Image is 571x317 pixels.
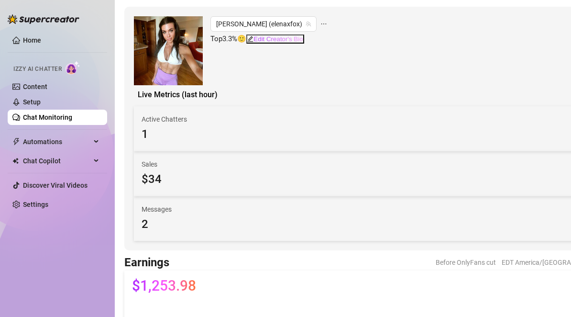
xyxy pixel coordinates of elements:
[23,153,91,169] span: Chat Copilot
[23,113,72,121] a: Chat Monitoring
[66,61,80,75] img: AI Chatter
[23,181,88,189] a: Discover Viral Videos
[134,16,203,85] img: Elena
[320,16,327,32] span: ellipsis
[246,34,304,44] button: Edit Creator's Bio
[13,65,62,74] span: Izzy AI Chatter
[237,34,246,45] span: 🙂
[216,17,311,31] span: Elena (elenaxfox)
[23,201,48,208] a: Settings
[124,255,169,271] h3: Earnings
[210,34,237,45] span: Top 3.3 %
[306,21,311,27] span: team
[23,36,41,44] a: Home
[253,35,303,43] span: Edit Creator's Bio
[23,134,91,149] span: Automations
[436,255,496,270] span: Before OnlyFans cut
[138,89,218,101] span: Live Metrics (last hour)
[8,14,79,24] img: logo-BBDzfeDw.svg
[12,138,20,146] span: thunderbolt
[23,83,47,91] a: Content
[132,278,196,294] span: $1,253.98
[12,158,19,164] img: Chat Copilot
[247,36,253,42] span: edit
[23,98,41,106] a: Setup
